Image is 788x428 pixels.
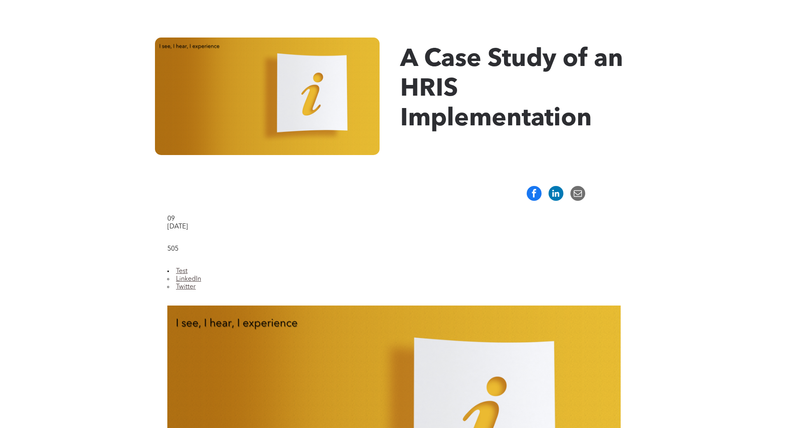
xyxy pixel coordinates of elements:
[176,284,196,290] a: Twitter
[176,268,188,275] a: Test
[167,223,621,231] div: [DATE]
[167,245,621,253] div: 505
[176,276,201,282] a: LinkedIn
[167,215,621,223] div: 09
[400,47,623,132] span: A Case Study of an HRIS Implementation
